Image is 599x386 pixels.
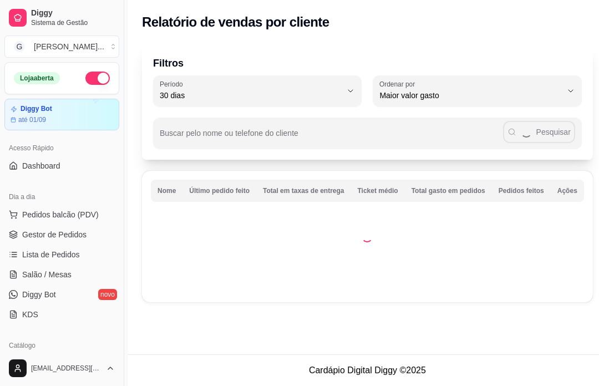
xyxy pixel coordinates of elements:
[14,72,60,84] div: Loja aberta
[153,55,582,71] p: Filtros
[22,269,72,280] span: Salão / Mesas
[160,132,503,143] input: Buscar pelo nome ou telefone do cliente
[362,231,373,242] div: Loading
[373,75,581,106] button: Ordenar porMaior valor gasto
[4,99,119,130] a: Diggy Botaté 01/09
[4,286,119,303] a: Diggy Botnovo
[379,79,419,89] label: Ordenar por
[31,364,101,373] span: [EMAIL_ADDRESS][DOMAIN_NAME]
[31,8,115,18] span: Diggy
[22,160,60,171] span: Dashboard
[22,209,99,220] span: Pedidos balcão (PDV)
[4,226,119,243] a: Gestor de Pedidos
[22,229,87,240] span: Gestor de Pedidos
[142,13,329,31] h2: Relatório de vendas por cliente
[34,41,104,52] div: [PERSON_NAME] ...
[22,289,56,300] span: Diggy Bot
[4,266,119,283] a: Salão / Mesas
[4,246,119,263] a: Lista de Pedidos
[4,4,119,31] a: DiggySistema de Gestão
[14,41,25,52] span: G
[4,157,119,175] a: Dashboard
[379,90,561,101] span: Maior valor gasto
[22,309,38,320] span: KDS
[160,90,342,101] span: 30 dias
[160,79,186,89] label: Período
[85,72,110,85] button: Alterar Status
[4,139,119,157] div: Acesso Rápido
[4,35,119,58] button: Select a team
[4,188,119,206] div: Dia a dia
[4,206,119,224] button: Pedidos balcão (PDV)
[4,306,119,323] a: KDS
[4,337,119,354] div: Catálogo
[21,105,52,113] article: Diggy Bot
[22,249,80,260] span: Lista de Pedidos
[31,18,115,27] span: Sistema de Gestão
[153,75,362,106] button: Período30 dias
[18,115,46,124] article: até 01/09
[4,355,119,382] button: [EMAIL_ADDRESS][DOMAIN_NAME]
